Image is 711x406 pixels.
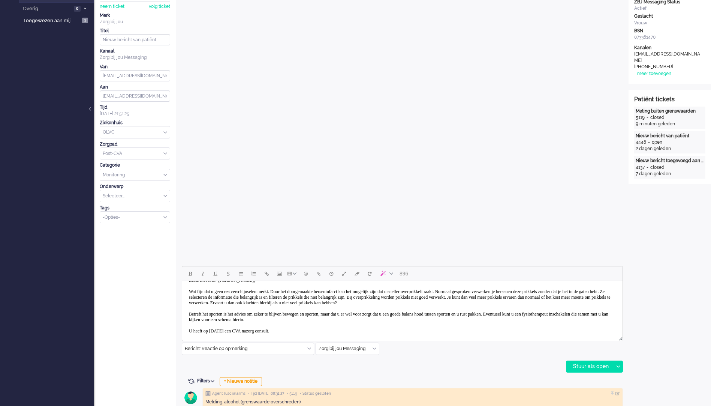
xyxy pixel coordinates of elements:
div: Kanaal [100,48,170,54]
span: • 5119 [287,391,297,396]
div: + meer toevoegen [634,71,671,77]
div: closed [650,164,665,171]
div: 073381470 [634,34,705,41]
div: 4448 [636,139,646,146]
div: - [645,164,650,171]
span: 0 [74,6,81,12]
div: 5119 [636,114,645,121]
button: AI [376,267,396,280]
div: Merk [100,12,170,19]
div: BSN [634,28,705,34]
button: Insert/edit image [273,267,286,280]
button: Bullet list [235,267,247,280]
div: Vrouw [634,20,705,26]
span: 896 [400,271,408,277]
button: Reset content [363,267,376,280]
div: Van [100,64,170,70]
div: Nieuw bericht van patiënt [636,133,704,139]
div: Zorgpad [100,141,170,147]
div: Nieuw bericht toegevoegd aan gesprek [636,158,704,164]
div: 9 minuten geleden [636,121,704,127]
button: Bold [184,267,196,280]
div: Tags [100,205,170,211]
button: Underline [209,267,222,280]
span: Overig [22,5,72,12]
button: Italic [196,267,209,280]
div: Zorg bij jou Messaging [100,54,170,61]
div: [EMAIL_ADDRESS][DOMAIN_NAME] [634,51,702,64]
button: Emoticons [299,267,312,280]
div: volg ticket [149,3,170,10]
div: Geslacht [634,13,705,20]
span: • Tijd [DATE] 08:31:27 [248,391,284,396]
div: neem ticket [100,3,124,10]
div: Onderwerp [100,183,170,190]
div: Tijd [100,104,170,111]
button: 896 [396,267,412,280]
div: [DATE] 21:51:25 [100,104,170,117]
button: Strikethrough [222,267,235,280]
button: Delay message [325,267,338,280]
a: Toegewezen aan mij 1 [22,16,94,24]
span: 1 [82,18,88,23]
div: Select Tags [100,211,170,224]
div: Patiënt tickets [634,95,705,104]
div: - [645,114,650,121]
iframe: Rich Text Area [182,281,623,334]
div: Titel [100,28,170,34]
div: 4137 [636,164,645,171]
div: - [646,139,652,146]
div: Actief [634,5,705,12]
div: Categorie [100,162,170,168]
div: Resize [616,334,623,341]
div: Zorg bij jou [100,19,170,25]
div: Stuur als open [566,361,613,372]
button: Add attachment [312,267,325,280]
span: Filters [197,378,217,383]
div: Aan [100,84,170,90]
div: Melding: alcohol (grenswaarde overschreden) [205,399,620,405]
button: Numbered list [247,267,260,280]
span: Agent lusciialarms [212,391,245,396]
img: ic_note_grey.svg [205,391,211,396]
div: 7 dagen geleden [636,171,704,177]
div: + Nieuwe notitie [220,377,262,386]
button: Clear formatting [350,267,363,280]
button: Fullscreen [338,267,350,280]
div: 2 dagen geleden [636,146,704,152]
div: Meting buiten grenswaarden [636,108,704,114]
span: Toegewezen aan mij [23,17,80,24]
div: Ziekenhuis [100,120,170,126]
button: Table [286,267,299,280]
button: Insert/edit link [260,267,273,280]
div: Kanalen [634,45,705,51]
div: closed [650,114,665,121]
span: • Status gesloten [300,391,331,396]
div: open [652,139,662,146]
div: [PHONE_NUMBER] [634,64,702,70]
